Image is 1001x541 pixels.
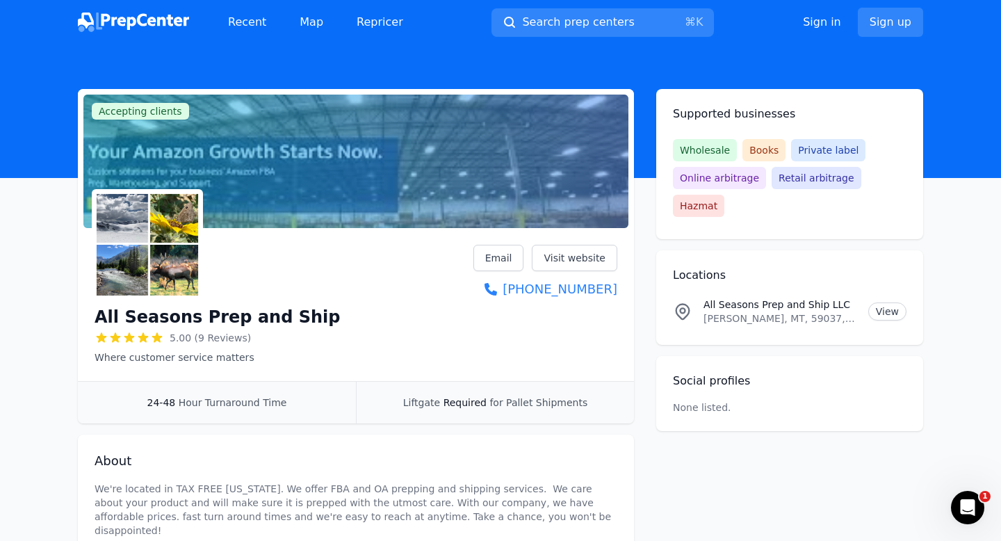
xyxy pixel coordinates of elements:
span: Private label [791,139,865,161]
iframe: Intercom live chat [951,491,984,524]
span: Accepting clients [92,103,189,120]
span: 5.00 (9 Reviews) [170,331,251,345]
kbd: ⌘ [685,15,696,29]
button: Search prep centers⌘K [491,8,714,37]
span: Hazmat [673,195,724,217]
p: [PERSON_NAME], MT, 59037, [GEOGRAPHIC_DATA] [703,312,857,325]
a: Repricer [345,8,414,36]
h2: Locations [673,267,906,284]
span: 24-48 [147,397,176,408]
h1: All Seasons Prep and Ship [95,306,340,328]
p: All Seasons Prep and Ship LLC [703,298,857,312]
span: 1 [979,491,991,502]
span: for Pallet Shipments [489,397,587,408]
span: Online arbitrage [673,167,766,189]
a: [PHONE_NUMBER] [473,280,617,299]
img: PrepCenter [78,13,189,32]
h2: About [95,451,617,471]
kbd: K [696,15,703,29]
span: Required [443,397,487,408]
span: Wholesale [673,139,737,161]
a: Map [288,8,334,36]
a: Recent [217,8,277,36]
a: Sign in [803,14,841,31]
a: Email [473,245,524,271]
a: Sign up [858,8,923,37]
span: Hour Turnaround Time [179,397,287,408]
p: None listed. [673,401,731,414]
h2: Supported businesses [673,106,906,122]
span: Liftgate [403,397,440,408]
img: All Seasons Prep and Ship [95,192,200,298]
p: Where customer service matters [95,350,340,364]
span: Search prep centers [522,14,634,31]
p: We're located in TAX FREE [US_STATE]. We offer FBA and OA prepping and shipping services. We care... [95,482,617,538]
a: View [868,302,906,321]
h2: Social profiles [673,373,906,389]
a: Visit website [532,245,617,271]
span: Retail arbitrage [772,167,861,189]
span: Books [742,139,786,161]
